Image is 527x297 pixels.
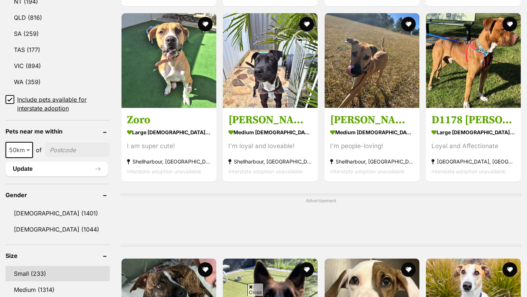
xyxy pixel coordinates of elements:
div: Loyal and Affectionate [431,141,515,151]
button: favourite [502,262,517,277]
strong: [GEOGRAPHIC_DATA], [GEOGRAPHIC_DATA] [431,157,515,166]
a: [DEMOGRAPHIC_DATA] (1044) [5,222,110,237]
span: of [36,146,42,154]
span: Interstate adoption unavailable [228,168,303,174]
strong: Shellharbour, [GEOGRAPHIC_DATA] [330,157,414,166]
span: Include pets available for interstate adoption [17,95,110,113]
h3: Zoro [127,113,211,127]
span: Interstate adoption unavailable [127,168,201,174]
div: I'm loyal and loveable! [228,141,312,151]
strong: Shellharbour, [GEOGRAPHIC_DATA] [127,157,211,166]
strong: medium [DEMOGRAPHIC_DATA] Dog [228,127,312,138]
a: Include pets available for interstate adoption [5,95,110,113]
div: I am super cute! [127,141,211,151]
a: D1178 [PERSON_NAME] large [DEMOGRAPHIC_DATA] Dog Loyal and Affectionate [GEOGRAPHIC_DATA], [GEOGR... [426,108,521,182]
span: Interstate adoption unavailable [330,168,404,174]
h3: [PERSON_NAME] [330,113,414,127]
span: Close [247,283,263,296]
img: Zoro - American Staffordshire Terrier x Bull Terrier Dog [122,13,216,108]
header: Gender [5,192,110,198]
button: favourite [198,17,212,31]
span: 50km [5,142,33,158]
h3: [PERSON_NAME] [228,113,312,127]
header: Size [5,252,110,259]
a: [PERSON_NAME] medium [DEMOGRAPHIC_DATA] Dog I'm people-loving! Shellharbour, [GEOGRAPHIC_DATA] In... [325,108,419,182]
a: Zoro large [DEMOGRAPHIC_DATA] Dog I am super cute! Shellharbour, [GEOGRAPHIC_DATA] Interstate ado... [122,108,216,182]
img: Toby - Bull Arab Dog [325,13,419,108]
strong: large [DEMOGRAPHIC_DATA] Dog [127,127,211,138]
header: Pets near me within [5,128,110,135]
a: VIC (894) [5,58,110,74]
div: I'm people-loving! [330,141,414,151]
h3: D1178 [PERSON_NAME] [431,113,515,127]
a: WA (359) [5,74,110,90]
img: Marlin - Bull Terrier Dog [223,13,318,108]
button: favourite [401,262,415,277]
button: favourite [198,262,212,277]
a: SA (259) [5,26,110,41]
a: QLD (816) [5,10,110,25]
button: favourite [299,17,314,31]
span: 50km [6,145,32,155]
a: TAS (177) [5,42,110,57]
strong: medium [DEMOGRAPHIC_DATA] Dog [330,127,414,138]
button: favourite [502,17,517,31]
input: postcode [45,143,110,157]
strong: Shellharbour, [GEOGRAPHIC_DATA] [228,157,312,166]
button: favourite [401,17,415,31]
button: favourite [299,262,314,277]
img: D1178 Leo - Bull Arab Dog [426,13,521,108]
a: [DEMOGRAPHIC_DATA] (1401) [5,206,110,221]
span: Interstate adoption unavailable [431,168,506,174]
a: [PERSON_NAME] medium [DEMOGRAPHIC_DATA] Dog I'm loyal and loveable! Shellharbour, [GEOGRAPHIC_DAT... [223,108,318,182]
button: Update [5,162,108,176]
strong: large [DEMOGRAPHIC_DATA] Dog [431,127,515,138]
div: Advertisement [121,193,522,247]
a: Small (233) [5,266,110,281]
